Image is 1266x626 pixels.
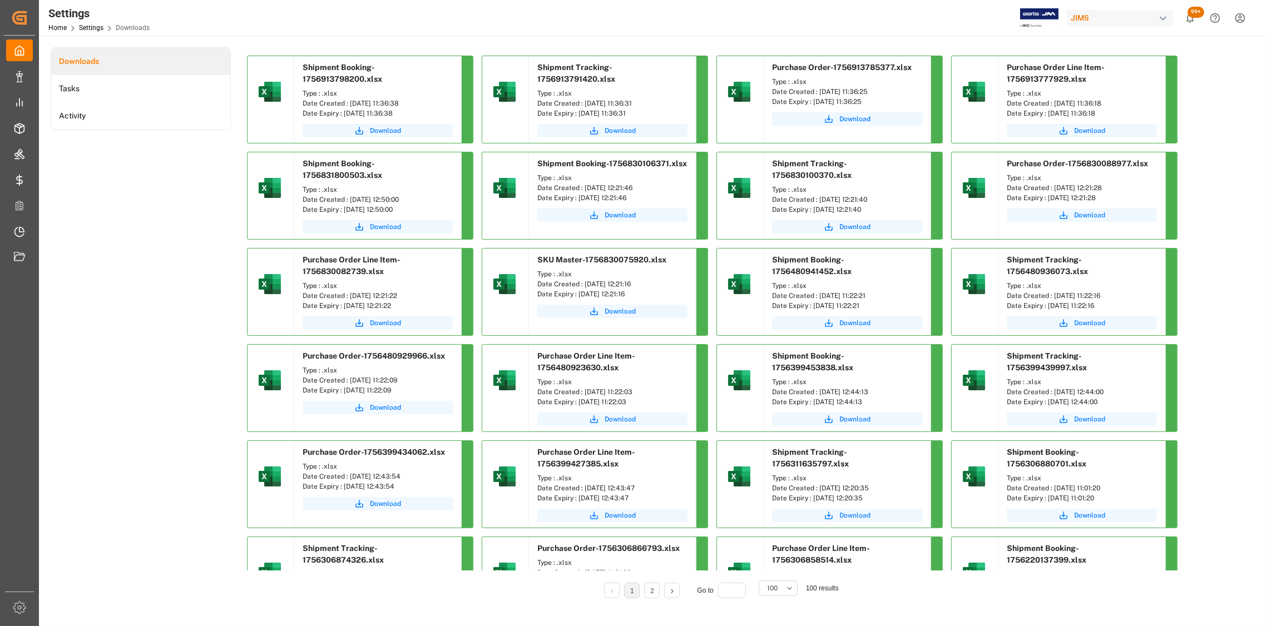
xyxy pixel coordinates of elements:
[537,558,688,568] div: Type : .xlsx
[303,544,384,564] span: Shipment Tracking-1756306874326.xlsx
[772,473,922,483] div: Type : .xlsx
[303,375,453,385] div: Date Created : [DATE] 11:22:09
[303,385,453,395] div: Date Expiry : [DATE] 11:22:09
[370,222,401,232] span: Download
[303,88,453,98] div: Type : .xlsx
[303,220,453,233] a: Download
[1007,569,1157,579] div: Type : .xlsx
[537,88,688,98] div: Type : .xlsx
[772,159,852,180] span: Shipment Tracking-1756830100370.xlsx
[1066,7,1178,28] button: JIMS
[256,78,283,105] img: microsoft-excel-2019--v1.png
[537,473,688,483] div: Type : .xlsx
[772,351,853,372] span: Shipment Booking-1756399453838.xlsx
[772,97,922,107] div: Date Expiry : [DATE] 11:36:25
[664,583,680,598] li: Next Page
[370,499,401,509] span: Download
[772,316,922,330] a: Download
[1007,255,1088,276] span: Shipment Tracking-1756480936073.xlsx
[1007,473,1157,483] div: Type : .xlsx
[1007,98,1157,108] div: Date Created : [DATE] 11:36:18
[256,175,283,201] img: microsoft-excel-2019--v1.png
[303,351,445,360] span: Purchase Order-1756480929966.xlsx
[1007,173,1157,183] div: Type : .xlsx
[537,183,688,193] div: Date Created : [DATE] 12:21:46
[370,126,401,136] span: Download
[303,63,382,83] span: Shipment Booking-1756913798200.xlsx
[1007,124,1157,137] button: Download
[537,255,666,264] span: SKU Master-1756830075920.xlsx
[303,481,453,491] div: Date Expiry : [DATE] 12:43:54
[303,205,453,215] div: Date Expiry : [DATE] 12:50:00
[1007,413,1157,426] button: Download
[303,159,382,180] span: Shipment Booking-1756831800503.xlsx
[1203,6,1228,31] button: Help Center
[537,544,680,553] span: Purchase Order-1756306866793.xlsx
[1178,6,1203,31] button: show 103 new notifications
[772,77,922,87] div: Type : .xlsx
[303,185,453,195] div: Type : .xlsx
[1007,483,1157,493] div: Date Created : [DATE] 11:01:20
[303,195,453,205] div: Date Created : [DATE] 12:50:00
[772,195,922,205] div: Date Created : [DATE] 12:21:40
[961,463,987,490] img: microsoft-excel-2019--v1.png
[537,193,688,203] div: Date Expiry : [DATE] 12:21:46
[370,403,401,413] span: Download
[303,98,453,108] div: Date Created : [DATE] 11:36:38
[726,271,753,297] img: microsoft-excel-2019--v1.png
[48,24,67,32] a: Home
[303,291,453,301] div: Date Created : [DATE] 12:21:22
[961,78,987,105] img: microsoft-excel-2019--v1.png
[839,510,871,520] span: Download
[605,210,636,220] span: Download
[537,413,688,426] button: Download
[491,175,518,201] img: microsoft-excel-2019--v1.png
[537,509,688,522] button: Download
[772,569,922,579] div: Type : .xlsx
[303,401,453,414] button: Download
[537,173,688,183] div: Type : .xlsx
[537,63,615,83] span: Shipment Tracking-1756913791420.xlsx
[537,493,688,503] div: Date Expiry : [DATE] 12:43:47
[839,222,871,232] span: Download
[303,124,453,137] button: Download
[1007,509,1157,522] button: Download
[303,461,453,471] div: Type : .xlsx
[303,497,453,510] button: Download
[51,102,230,130] a: Activity
[726,367,753,394] img: microsoft-excel-2019--v1.png
[303,316,453,330] a: Download
[839,414,871,424] span: Download
[1007,159,1148,168] span: Purchase Order-1756830088977.xlsx
[303,365,453,375] div: Type : .xlsx
[256,559,283,586] img: microsoft-excel-2019--v1.png
[772,493,922,503] div: Date Expiry : [DATE] 12:20:35
[772,387,922,397] div: Date Created : [DATE] 12:44:13
[772,220,922,233] button: Download
[605,414,636,424] span: Download
[537,98,688,108] div: Date Created : [DATE] 11:36:31
[772,377,922,387] div: Type : .xlsx
[961,271,987,297] img: microsoft-excel-2019--v1.png
[1007,301,1157,311] div: Date Expiry : [DATE] 11:22:16
[51,75,230,102] a: Tasks
[1007,281,1157,291] div: Type : .xlsx
[491,367,518,394] img: microsoft-excel-2019--v1.png
[772,291,922,301] div: Date Created : [DATE] 11:22:21
[726,175,753,201] img: microsoft-excel-2019--v1.png
[256,271,283,297] img: microsoft-excel-2019--v1.png
[256,463,283,490] img: microsoft-excel-2019--v1.png
[303,301,453,311] div: Date Expiry : [DATE] 12:21:22
[772,281,922,291] div: Type : .xlsx
[79,24,103,32] a: Settings
[537,159,687,168] span: Shipment Booking-1756830106371.xlsx
[537,124,688,137] button: Download
[772,63,912,72] span: Purchase Order-1756913785377.xlsx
